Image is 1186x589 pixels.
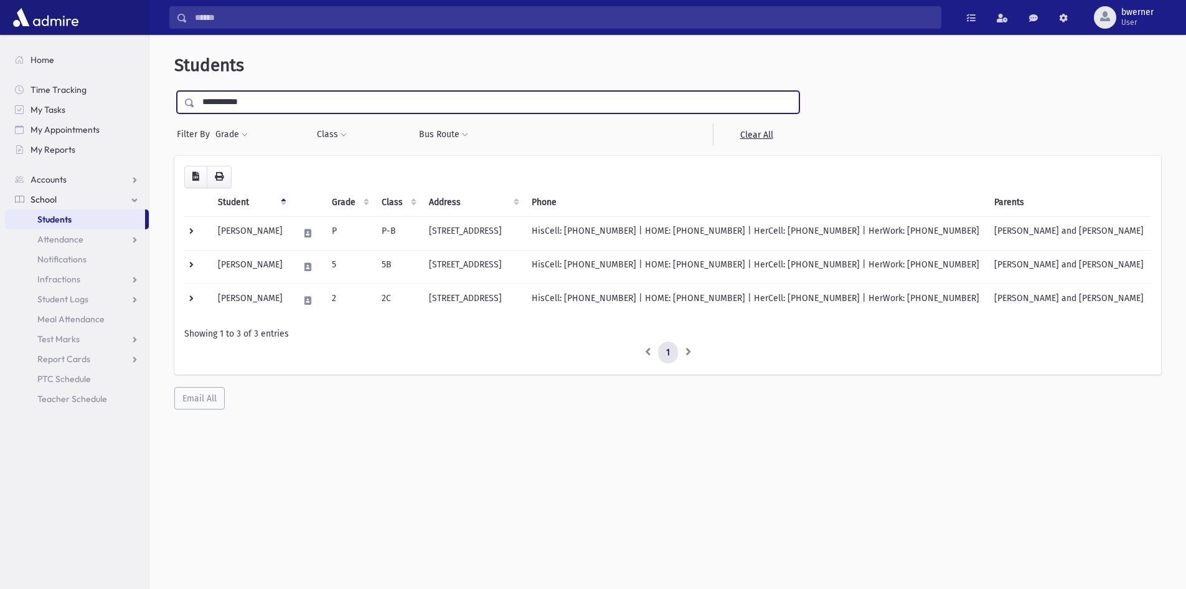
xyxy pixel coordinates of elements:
[5,329,149,349] a: Test Marks
[31,144,75,155] span: My Reports
[37,314,105,325] span: Meal Attendance
[316,123,347,146] button: Class
[713,123,799,146] a: Clear All
[210,216,291,250] td: [PERSON_NAME]
[324,250,374,284] td: 5
[374,188,421,217] th: Class: activate to sort column ascending
[524,284,987,317] td: HisCell: [PHONE_NUMBER] | HOME: [PHONE_NUMBER] | HerCell: [PHONE_NUMBER] | HerWork: [PHONE_NUMBER]
[210,188,291,217] th: Student: activate to sort column descending
[37,274,80,285] span: Infractions
[37,333,80,345] span: Test Marks
[31,104,65,115] span: My Tasks
[524,250,987,284] td: HisCell: [PHONE_NUMBER] | HOME: [PHONE_NUMBER] | HerCell: [PHONE_NUMBER] | HerWork: [PHONE_NUMBER]
[184,327,1151,340] div: Showing 1 to 3 of 3 entries
[37,393,107,405] span: Teacher Schedule
[524,188,987,217] th: Phone
[987,250,1151,284] td: [PERSON_NAME] and [PERSON_NAME]
[1121,17,1154,27] span: User
[524,216,987,250] td: HisCell: [PHONE_NUMBER] | HOME: [PHONE_NUMBER] | HerCell: [PHONE_NUMBER] | HerWork: [PHONE_NUMBER]
[5,170,149,189] a: Accounts
[987,188,1151,217] th: Parents
[5,50,149,70] a: Home
[37,214,72,225] span: Students
[5,140,149,160] a: My Reports
[37,254,87,265] span: Notifications
[324,284,374,317] td: 2
[5,80,149,100] a: Time Tracking
[1121,7,1154,17] span: bwerner
[174,55,244,75] span: Students
[658,342,678,364] a: 1
[374,284,421,317] td: 2C
[987,216,1151,250] td: [PERSON_NAME] and [PERSON_NAME]
[5,120,149,140] a: My Appointments
[5,100,149,120] a: My Tasks
[210,250,291,284] td: [PERSON_NAME]
[31,194,57,205] span: School
[10,5,82,30] img: AdmirePro
[5,369,149,389] a: PTC Schedule
[5,289,149,309] a: Student Logs
[5,389,149,409] a: Teacher Schedule
[5,229,149,249] a: Attendance
[421,284,524,317] td: [STREET_ADDRESS]
[987,284,1151,317] td: [PERSON_NAME] and [PERSON_NAME]
[215,123,248,146] button: Grade
[31,84,87,95] span: Time Tracking
[5,209,145,229] a: Students
[174,387,225,409] button: Email All
[31,174,67,185] span: Accounts
[5,189,149,209] a: School
[5,269,149,289] a: Infractions
[37,294,88,305] span: Student Logs
[374,250,421,284] td: 5B
[5,249,149,269] a: Notifications
[207,166,232,188] button: Print
[421,216,524,250] td: [STREET_ADDRESS]
[418,123,469,146] button: Bus Route
[421,188,524,217] th: Address: activate to sort column ascending
[324,188,374,217] th: Grade: activate to sort column ascending
[31,124,100,135] span: My Appointments
[184,166,207,188] button: CSV
[210,284,291,317] td: [PERSON_NAME]
[421,250,524,284] td: [STREET_ADDRESS]
[37,353,90,365] span: Report Cards
[374,216,421,250] td: P-B
[37,373,91,385] span: PTC Schedule
[37,234,83,245] span: Attendance
[5,309,149,329] a: Meal Attendance
[31,54,54,65] span: Home
[187,6,941,29] input: Search
[324,216,374,250] td: P
[5,349,149,369] a: Report Cards
[177,128,215,141] span: Filter By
